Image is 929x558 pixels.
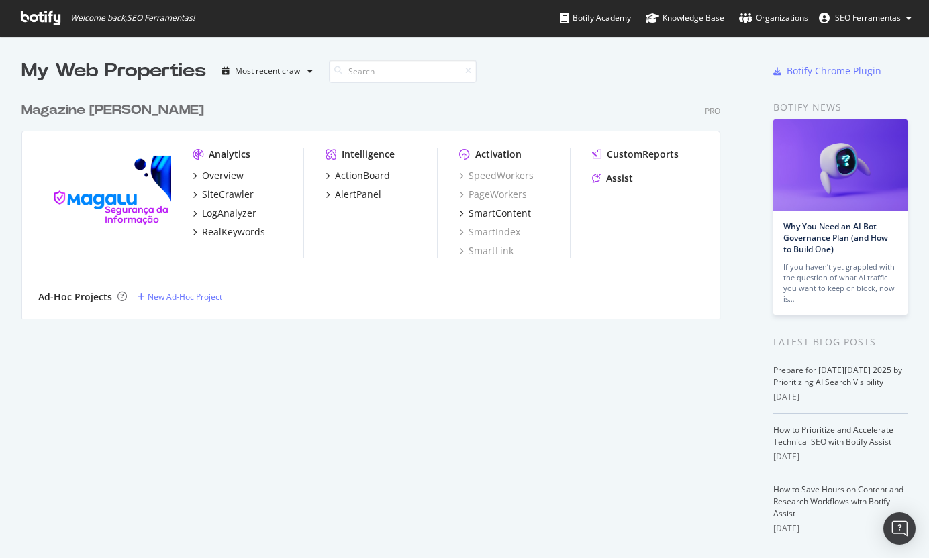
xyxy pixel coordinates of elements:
input: Search [329,60,477,83]
div: AlertPanel [335,188,381,201]
a: SiteCrawler [193,188,254,201]
div: Botify Chrome Plugin [787,64,881,78]
div: Ad-Hoc Projects [38,290,112,304]
div: Pro [705,105,720,117]
a: Magazine [PERSON_NAME] [21,101,209,120]
a: Prepare for [DATE][DATE] 2025 by Prioritizing AI Search Visibility [773,364,902,388]
div: ActionBoard [335,169,390,182]
a: ActionBoard [326,169,390,182]
div: Organizations [739,11,808,25]
a: How to Save Hours on Content and Research Workflows with Botify Assist [773,484,903,519]
div: Botify news [773,100,908,115]
a: Overview [193,169,244,182]
div: Most recent crawl [235,67,302,75]
div: Analytics [209,148,250,161]
div: SiteCrawler [202,188,254,201]
a: LogAnalyzer [193,207,256,220]
div: Activation [475,148,522,161]
a: RealKeywords [193,225,265,239]
div: RealKeywords [202,225,265,239]
a: SpeedWorkers [459,169,534,182]
div: [DATE] [773,451,908,463]
a: SmartLink [459,244,514,258]
div: SmartContent [469,207,531,220]
a: Botify Chrome Plugin [773,64,881,78]
a: PageWorkers [459,188,527,201]
div: Open Intercom Messenger [883,512,916,545]
img: Why You Need an AI Bot Governance Plan (and How to Build One) [773,119,908,211]
div: Overview [202,169,244,182]
div: Knowledge Base [646,11,724,25]
div: [DATE] [773,522,908,535]
div: [DATE] [773,391,908,403]
div: Botify Academy [560,11,631,25]
div: Assist [606,172,633,185]
span: SEO Ferramentas [835,12,901,23]
a: CustomReports [592,148,679,161]
img: magazineluiza.com.br [38,148,171,254]
a: Why You Need an AI Bot Governance Plan (and How to Build One) [783,221,888,255]
span: Welcome back, SEO Ferramentas ! [70,13,195,23]
a: How to Prioritize and Accelerate Technical SEO with Botify Assist [773,424,893,447]
a: SmartContent [459,207,531,220]
a: New Ad-Hoc Project [138,291,222,302]
a: Assist [592,172,633,185]
div: LogAnalyzer [202,207,256,220]
button: Most recent crawl [217,60,318,82]
button: SEO Ferramentas [808,7,922,29]
div: My Web Properties [21,58,206,85]
a: SmartIndex [459,225,520,239]
a: AlertPanel [326,188,381,201]
div: grid [21,85,731,319]
div: Intelligence [342,148,395,161]
div: CustomReports [607,148,679,161]
div: Latest Blog Posts [773,335,908,349]
div: If you haven’t yet grappled with the question of what AI traffic you want to keep or block, now is… [783,262,897,304]
div: Magazine [PERSON_NAME] [21,101,204,120]
div: New Ad-Hoc Project [148,291,222,302]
